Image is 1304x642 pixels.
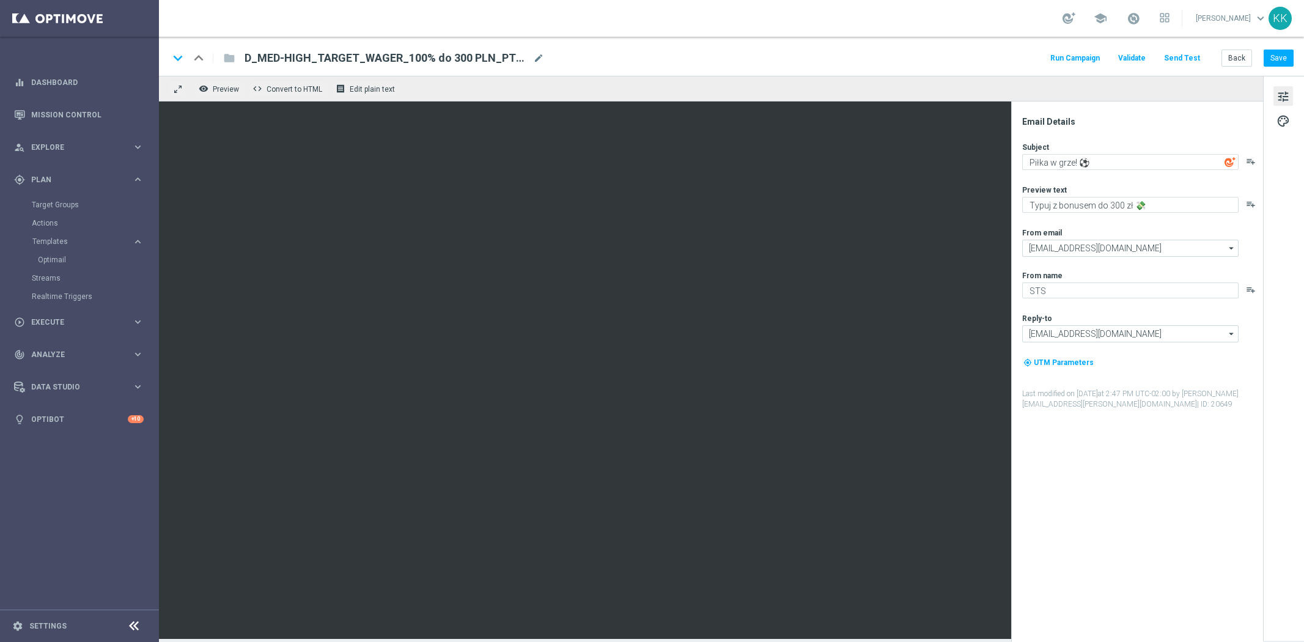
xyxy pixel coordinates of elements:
i: keyboard_arrow_right [132,316,144,328]
button: Save [1264,50,1294,67]
div: Templates [32,232,158,269]
a: Streams [32,273,127,283]
button: playlist_add [1246,285,1256,295]
i: receipt [336,84,345,94]
button: Run Campaign [1048,50,1102,67]
button: code Convert to HTML [249,81,328,97]
i: keyboard_arrow_right [132,381,144,393]
button: my_location UTM Parameters [1022,356,1095,369]
i: arrow_drop_down [1226,326,1238,342]
span: Analyze [31,351,132,358]
i: equalizer [14,77,25,88]
span: Plan [31,176,132,183]
label: From name [1022,271,1063,281]
div: Data Studio keyboard_arrow_right [13,382,144,392]
button: playlist_add [1246,199,1256,209]
i: keyboard_arrow_right [132,141,144,153]
button: Send Test [1162,50,1202,67]
button: Templates keyboard_arrow_right [32,237,144,246]
span: keyboard_arrow_down [1254,12,1267,25]
label: Preview text [1022,185,1067,195]
div: Optibot [14,403,144,435]
div: person_search Explore keyboard_arrow_right [13,142,144,152]
button: track_changes Analyze keyboard_arrow_right [13,350,144,360]
div: Email Details [1022,116,1262,127]
div: KK [1269,7,1292,30]
div: Target Groups [32,196,158,214]
span: school [1094,12,1107,25]
div: Templates [32,238,132,245]
span: Preview [213,85,239,94]
div: Actions [32,214,158,232]
button: gps_fixed Plan keyboard_arrow_right [13,175,144,185]
button: palette [1273,111,1293,130]
i: play_circle_outline [14,317,25,328]
button: receipt Edit plain text [333,81,400,97]
div: Optimail [38,251,158,269]
i: gps_fixed [14,174,25,185]
div: +10 [128,415,144,423]
i: arrow_drop_down [1226,240,1238,256]
i: keyboard_arrow_right [132,174,144,185]
a: Realtime Triggers [32,292,127,301]
span: Templates [32,238,120,245]
input: Select [1022,325,1239,342]
div: Dashboard [14,66,144,98]
i: my_location [1023,358,1032,367]
div: Execute [14,317,132,328]
span: tune [1276,89,1290,105]
i: track_changes [14,349,25,360]
img: optiGenie.svg [1225,157,1236,168]
button: playlist_add [1246,157,1256,166]
span: UTM Parameters [1034,358,1094,367]
a: [PERSON_NAME]keyboard_arrow_down [1195,9,1269,28]
span: palette [1276,113,1290,129]
button: tune [1273,86,1293,106]
span: mode_edit [533,53,544,64]
input: Select [1022,240,1239,257]
button: lightbulb Optibot +10 [13,415,144,424]
span: Data Studio [31,383,132,391]
div: Plan [14,174,132,185]
span: Explore [31,144,132,151]
span: Edit plain text [350,85,395,94]
button: Mission Control [13,110,144,120]
label: Reply-to [1022,314,1052,323]
div: Explore [14,142,132,153]
i: keyboard_arrow_right [132,236,144,248]
label: From email [1022,228,1062,238]
button: play_circle_outline Execute keyboard_arrow_right [13,317,144,327]
button: remove_red_eye Preview [196,81,245,97]
button: Validate [1116,50,1147,67]
a: Settings [29,622,67,630]
a: Dashboard [31,66,144,98]
span: D_MED-HIGH_TARGET_WAGER_100% do 300 PLN_PTLW_230925 [245,51,528,65]
span: code [252,84,262,94]
a: Optibot [31,403,128,435]
a: Target Groups [32,200,127,210]
span: | ID: 20649 [1197,400,1232,408]
div: Mission Control [14,98,144,131]
a: Mission Control [31,98,144,131]
button: equalizer Dashboard [13,78,144,87]
span: Validate [1118,54,1146,62]
button: Back [1221,50,1252,67]
div: Analyze [14,349,132,360]
i: keyboard_arrow_down [169,49,187,67]
i: person_search [14,142,25,153]
a: Optimail [38,255,127,265]
a: Actions [32,218,127,228]
div: Data Studio [14,382,132,393]
i: settings [12,621,23,632]
i: remove_red_eye [199,84,208,94]
div: Realtime Triggers [32,287,158,306]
